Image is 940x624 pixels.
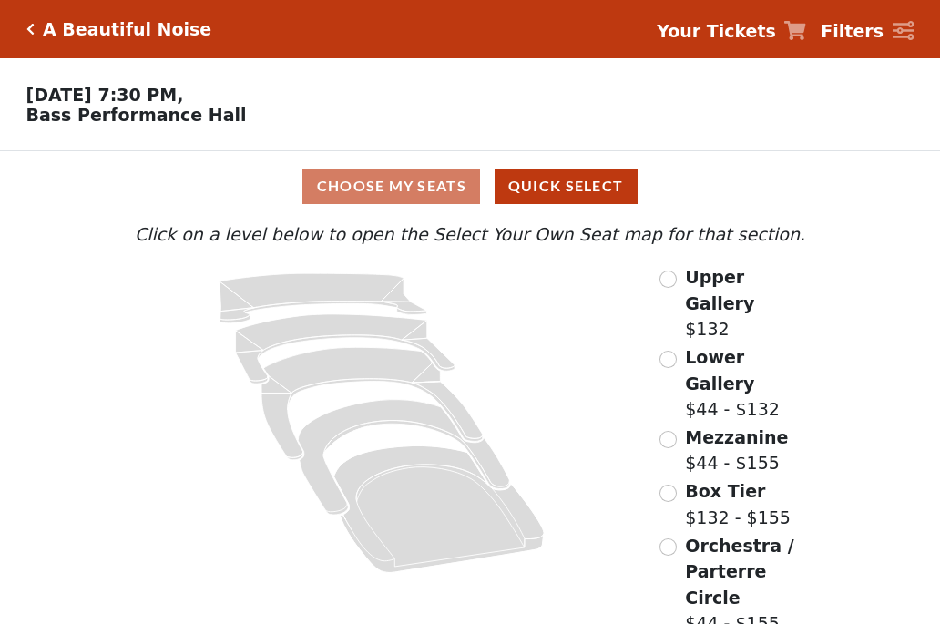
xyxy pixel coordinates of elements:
span: Mezzanine [685,427,788,447]
strong: Filters [821,21,884,41]
label: $132 - $155 [685,478,791,530]
h5: A Beautiful Noise [43,19,211,40]
span: Lower Gallery [685,347,754,394]
p: Click on a level below to open the Select Your Own Seat map for that section. [130,221,810,248]
span: Orchestra / Parterre Circle [685,536,793,608]
a: Your Tickets [657,18,806,45]
span: Box Tier [685,481,765,501]
a: Click here to go back to filters [26,23,35,36]
path: Lower Gallery - Seats Available: 117 [236,314,455,384]
label: $132 [685,264,810,343]
path: Orchestra / Parterre Circle - Seats Available: 33 [334,446,545,573]
span: Upper Gallery [685,267,754,313]
button: Quick Select [495,169,638,204]
a: Filters [821,18,914,45]
label: $44 - $132 [685,344,810,423]
strong: Your Tickets [657,21,776,41]
label: $44 - $155 [685,425,788,476]
path: Upper Gallery - Seats Available: 155 [220,273,427,323]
